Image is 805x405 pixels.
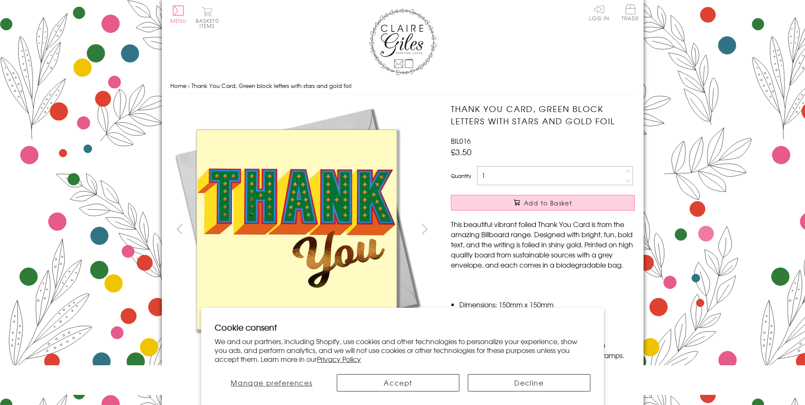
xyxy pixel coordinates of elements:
img: Thank You Card, Green block letters with stars and gold foil [170,103,424,356]
button: Manage preferences [215,374,328,391]
button: Accept [337,374,459,391]
p: This beautiful vibrant foiled Thank You Card is from the amazing Billboard range. Designed with b... [451,219,635,270]
h2: Cookie consent [215,321,590,333]
img: Claire Giles Greetings Cards [369,8,437,75]
span: Manage preferences [231,378,312,388]
p: We and our partners, including Shopify, use cookies and other technologies to personalize your ex... [215,337,590,363]
label: Quantity [451,172,471,180]
span: BIL016 [451,136,471,146]
span: › [188,82,190,90]
span: Thank You Card, Green block letters with stars and gold foil [191,82,352,90]
a: Log In [589,4,609,21]
button: prev [170,219,189,238]
a: Privacy Policy [317,354,361,364]
a: Trade [622,4,639,22]
button: Decline [468,374,590,391]
li: Dimensions: 150mm x 150mm [459,299,635,309]
button: Basket0 items [196,7,219,28]
span: Trade [622,4,639,21]
button: Menu [170,5,187,23]
button: Add to Basket [451,195,635,211]
span: £3.50 [451,146,472,158]
span: 0 items [199,17,219,30]
button: next [415,219,434,238]
span: Menu [170,17,187,25]
h1: Thank You Card, Green block letters with stars and gold foil [451,103,635,127]
a: Home [170,82,186,90]
nav: breadcrumbs [170,77,635,95]
span: Add to Basket [524,199,572,207]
